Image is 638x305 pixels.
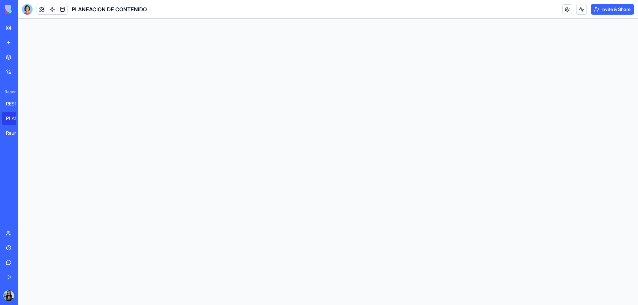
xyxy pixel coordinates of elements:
a: PLANEACION DE CONTENIDO [2,112,29,125]
a: Reunion de Obispado [2,126,29,140]
img: logo [5,5,46,14]
img: PHOTO-2025-09-15-15-09-07_ggaris.jpg [3,290,14,301]
div: PLANEACION DE CONTENIDO [6,115,25,122]
span: PLANEACION DE CONTENIDO [72,5,147,13]
div: Reunion de Obispado [6,130,25,136]
div: RESPUESTAS AUTOMATICAS [6,100,25,107]
button: Invite & Share [591,4,634,15]
a: RESPUESTAS AUTOMATICAS [2,97,29,110]
span: Recent [2,89,16,94]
